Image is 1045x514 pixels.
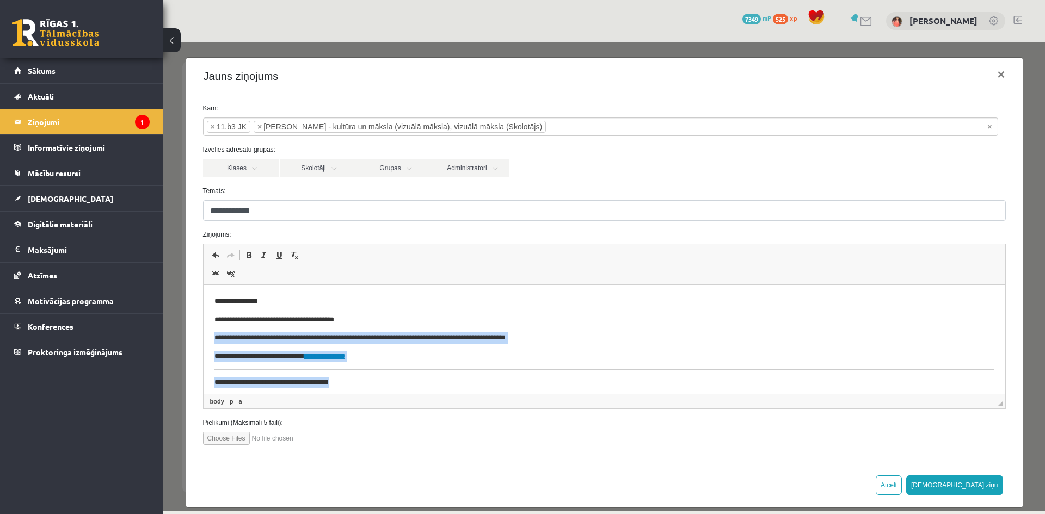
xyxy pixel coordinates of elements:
[28,237,150,262] legend: Maksājumi
[14,263,150,288] a: Atzīmes
[763,14,771,22] span: mP
[28,296,114,306] span: Motivācijas programma
[32,61,851,71] label: Kam:
[14,288,150,313] a: Motivācijas programma
[742,14,771,22] a: 7349 mP
[47,79,52,90] span: ×
[28,91,54,101] span: Aktuāli
[64,355,72,364] a: p element
[73,355,81,364] a: a element
[40,243,842,352] iframe: Editor, wiswyg-editor-47433753677240-1760560775-120
[32,144,851,154] label: Temats:
[93,206,108,220] a: Italic (Ctrl+I)
[108,206,124,220] a: Underline (Ctrl+U)
[743,434,840,453] button: [DEMOGRAPHIC_DATA] ziņu
[40,117,116,135] a: Klases
[14,314,150,339] a: Konferences
[28,270,57,280] span: Atzīmes
[28,109,150,134] legend: Ziņojumi
[116,117,193,135] a: Skolotāji
[32,103,851,113] label: Izvēlies adresātu grupas:
[14,84,150,109] a: Aktuāli
[124,206,139,220] a: Remove Format
[14,160,150,185] a: Mācību resursi
[270,117,346,135] a: Administratori
[14,237,150,262] a: Maksājumi
[773,14,802,22] a: 525 xp
[14,186,150,211] a: [DEMOGRAPHIC_DATA]
[28,194,113,203] span: [DEMOGRAPHIC_DATA]
[790,14,797,22] span: xp
[909,15,978,26] a: [PERSON_NAME]
[892,16,902,27] img: Maija Putniņa
[28,135,150,160] legend: Informatīvie ziņojumi
[45,224,60,238] a: Link (Ctrl+K)
[14,212,150,237] a: Digitālie materiāli
[60,224,75,238] a: Unlink
[40,26,115,42] h4: Jauns ziņojums
[45,355,63,364] a: body element
[193,117,269,135] a: Grupas
[28,219,93,229] span: Digitālie materiāli
[742,14,761,24] span: 7349
[834,359,840,364] span: Resize
[14,109,150,134] a: Ziņojumi1
[135,115,150,129] i: 1
[824,79,828,90] span: Noņemt visus vienumus
[773,14,788,24] span: 525
[32,376,851,386] label: Pielikumi (Maksimāli 5 faili):
[32,188,851,197] label: Ziņojums:
[12,19,99,46] a: Rīgas 1. Tālmācības vidusskola
[78,206,93,220] a: Bold (Ctrl+B)
[44,79,87,91] li: 11.b3 JK
[28,66,56,76] span: Sākums
[14,135,150,160] a: Informatīvie ziņojumi
[28,347,122,357] span: Proktoringa izmēģinājums
[28,321,73,331] span: Konferences
[94,79,99,90] span: ×
[90,79,383,91] li: Ilze Kolka - kultūra un māksla (vizuālā māksla), vizuālā māksla (Skolotājs)
[60,206,75,220] a: Redo (Ctrl+Y)
[28,168,81,178] span: Mācību resursi
[14,58,150,83] a: Sākums
[45,206,60,220] a: Undo (Ctrl+Z)
[712,434,739,453] button: Atcelt
[825,17,850,48] button: ×
[14,339,150,364] a: Proktoringa izmēģinājums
